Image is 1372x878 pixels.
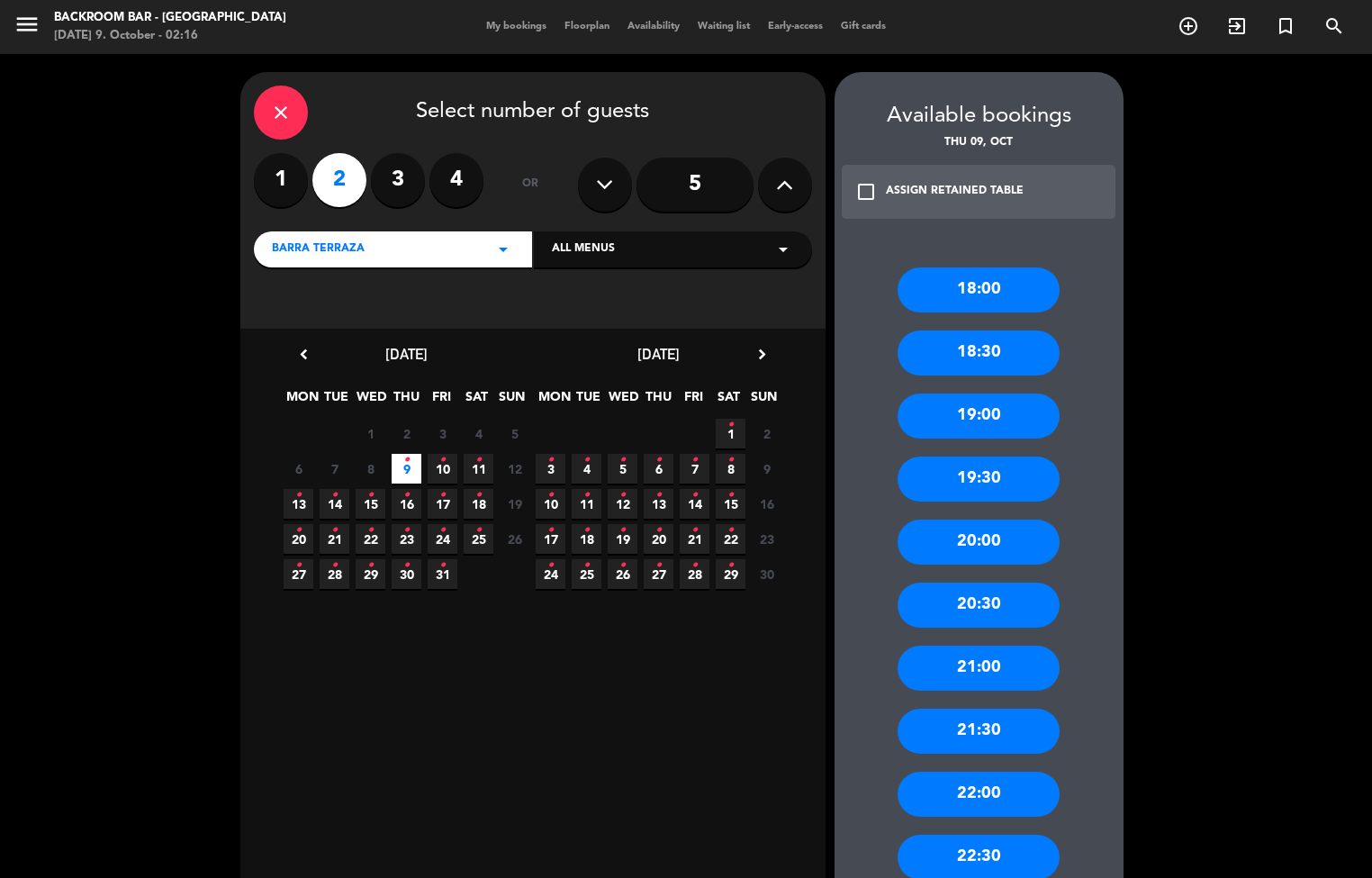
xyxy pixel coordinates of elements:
span: 6 [284,454,313,484]
span: 30 [752,559,781,589]
i: • [727,481,734,510]
span: 24 [428,524,457,554]
span: Early-access [759,22,832,32]
i: • [619,446,626,475]
span: 5 [608,454,637,484]
span: 19 [608,524,637,554]
span: Barra Terraza [272,240,365,258]
span: 13 [644,489,673,519]
div: Backroom Bar - [GEOGRAPHIC_DATA] [54,9,286,27]
div: 22:00 [898,772,1060,817]
span: 17 [536,524,565,554]
span: 26 [608,559,637,589]
i: arrow_drop_down [492,239,514,260]
i: • [655,446,662,475]
div: ASSIGN RETAINED TABLE [886,183,1024,201]
span: SUN [749,386,779,416]
i: • [655,551,662,580]
span: FRI [679,386,709,416]
label: 3 [371,153,425,207]
button: menu [14,11,41,44]
span: SUN [497,386,527,416]
span: 16 [392,489,421,519]
span: 29 [356,559,385,589]
i: • [691,481,698,510]
i: • [475,481,482,510]
span: 19 [500,489,529,519]
i: • [727,446,734,475]
div: 20:00 [898,520,1060,565]
span: THU [644,386,673,416]
span: 4 [572,454,601,484]
div: Thu 09, Oct [835,134,1124,152]
i: • [619,551,626,580]
label: 1 [254,153,308,207]
div: 21:00 [898,646,1060,691]
i: • [583,481,590,510]
i: • [619,481,626,510]
span: 8 [716,454,745,484]
span: 7 [680,454,709,484]
i: • [547,516,554,545]
span: 7 [320,454,349,484]
span: 6 [644,454,673,484]
span: My bookings [477,22,555,32]
span: 30 [392,559,421,589]
span: 21 [680,524,709,554]
span: 3 [428,419,457,448]
span: 28 [680,559,709,589]
i: • [295,516,302,545]
i: • [727,516,734,545]
i: • [331,516,338,545]
div: 18:00 [898,267,1060,312]
span: Gift cards [832,22,895,32]
i: turned_in_not [1275,15,1296,37]
i: • [439,551,446,580]
span: WED [357,386,386,416]
i: arrow_drop_down [772,239,794,260]
i: • [619,516,626,545]
span: 27 [644,559,673,589]
i: • [367,516,374,545]
span: THU [392,386,421,416]
div: 19:00 [898,394,1060,439]
span: 18 [572,524,601,554]
i: • [691,551,698,580]
span: 18 [464,489,493,519]
span: 9 [752,454,781,484]
span: 8 [356,454,385,484]
span: 20 [644,524,673,554]
div: Available bookings [835,99,1124,134]
span: 31 [428,559,457,589]
span: 25 [464,524,493,554]
i: add_circle_outline [1178,15,1199,37]
span: 29 [716,559,745,589]
span: 11 [464,454,493,484]
div: [DATE] 9. October - 02:16 [54,27,286,45]
span: 20 [284,524,313,554]
div: Select number of guests [254,86,812,140]
i: check_box_outline_blank [855,181,877,203]
i: • [295,481,302,510]
i: • [439,446,446,475]
span: MON [538,386,568,416]
span: 22 [356,524,385,554]
span: 23 [752,524,781,554]
i: menu [14,11,41,38]
i: close [270,102,292,123]
span: All menus [552,240,615,258]
i: • [655,481,662,510]
div: or [501,153,560,216]
span: SAT [462,386,492,416]
i: • [403,481,410,510]
span: 10 [428,454,457,484]
i: • [295,551,302,580]
i: • [331,551,338,580]
span: 14 [320,489,349,519]
span: TUE [573,386,603,416]
i: • [655,516,662,545]
span: [DATE] [385,345,428,363]
span: 12 [608,489,637,519]
label: 2 [312,153,366,207]
span: 11 [572,489,601,519]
